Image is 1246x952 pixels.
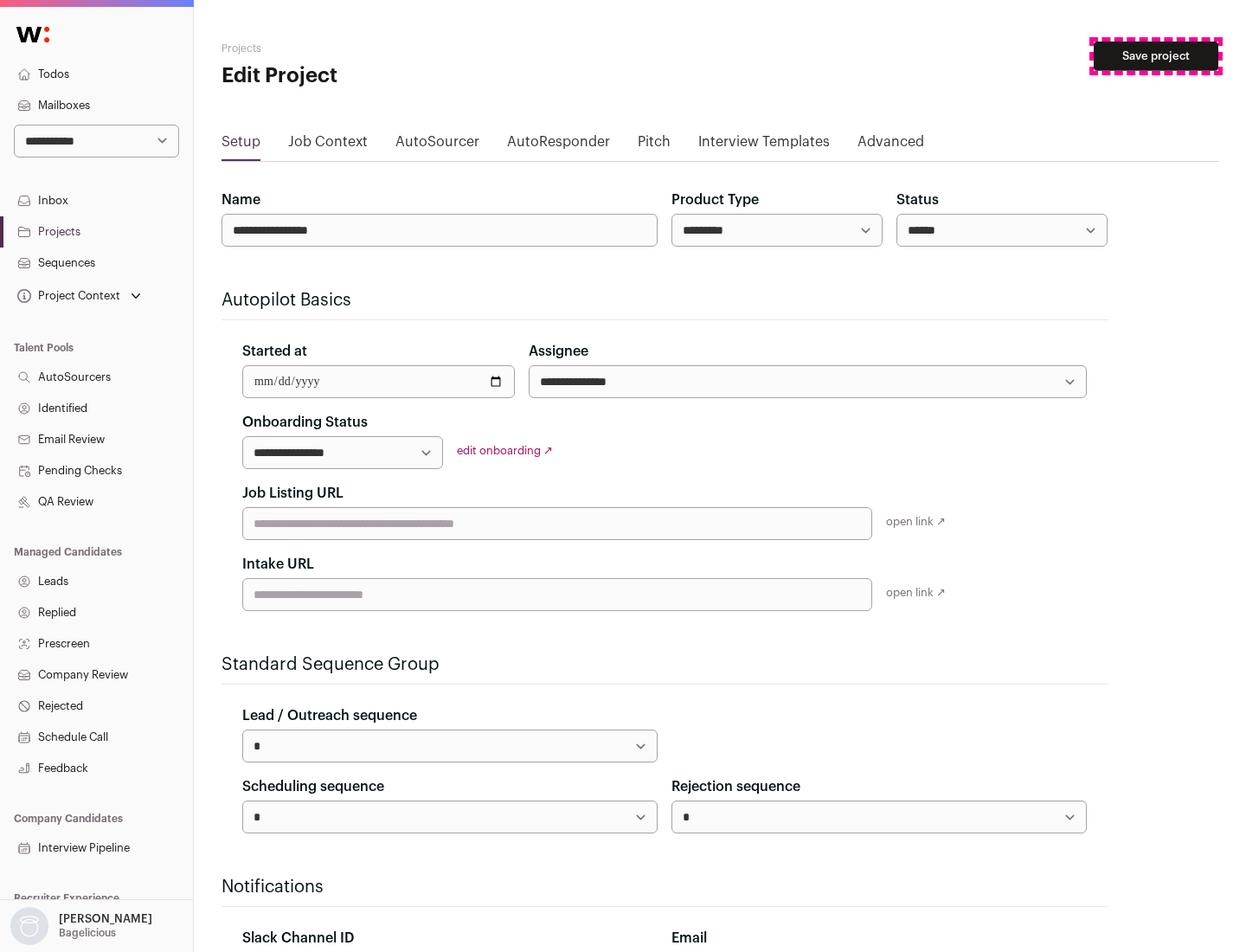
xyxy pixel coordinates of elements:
[671,776,800,797] label: Rejection sequence
[10,907,48,945] img: nopic.png
[59,912,152,926] p: [PERSON_NAME]
[222,42,554,55] h2: Projects
[507,132,610,159] a: AutoResponder
[242,776,384,797] label: Scheduling sequence
[14,289,120,303] div: Project Context
[7,17,59,52] img: Wellfound
[222,875,1108,899] h2: Notifications
[222,653,1108,677] h2: Standard Sequence Group
[671,190,759,210] label: Product Type
[857,132,924,159] a: Advanced
[222,190,260,210] label: Name
[242,705,417,726] label: Lead / Outreach sequence
[242,412,368,433] label: Onboarding Status
[7,907,156,945] button: Open dropdown
[671,928,1087,949] div: Email
[395,132,479,159] a: AutoSourcer
[1094,42,1218,71] button: Save project
[457,445,553,456] a: edit onboarding ↗
[242,483,344,504] label: Job Listing URL
[896,190,939,210] label: Status
[242,554,314,575] label: Intake URL
[222,132,260,159] a: Setup
[242,928,354,949] label: Slack Channel ID
[222,62,554,90] h1: Edit Project
[288,132,368,159] a: Job Context
[222,288,1108,312] h2: Autopilot Basics
[529,341,588,362] label: Assignee
[698,132,830,159] a: Interview Templates
[14,284,145,308] button: Open dropdown
[638,132,671,159] a: Pitch
[242,341,307,362] label: Started at
[59,926,116,940] p: Bagelicious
